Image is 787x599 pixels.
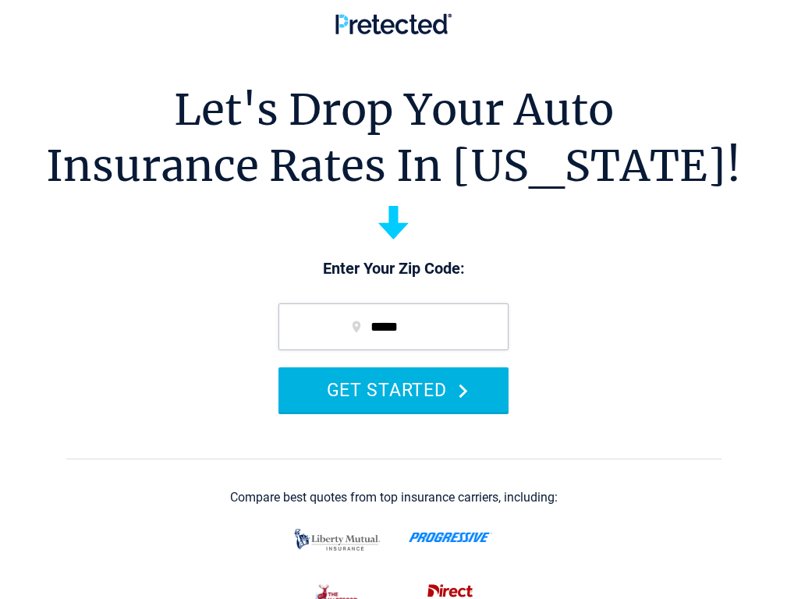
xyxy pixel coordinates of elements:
h1: Let's Drop Your Auto Insurance Rates In [US_STATE]! [46,82,741,194]
img: liberty [290,521,385,558]
input: zip code [278,303,509,350]
img: progressive [409,532,492,543]
p: Enter Your Zip Code: [263,258,524,280]
div: Compare best quotes from top insurance carriers, including: [230,491,558,505]
img: Pretected Logo [335,13,452,34]
button: GET STARTED [278,367,509,412]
